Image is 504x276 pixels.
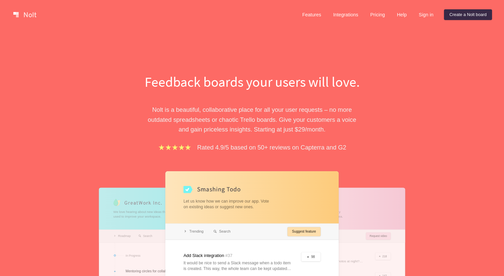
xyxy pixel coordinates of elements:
[365,9,390,20] a: Pricing
[137,72,367,91] h1: Feedback boards your users will love.
[392,9,412,20] a: Help
[137,105,367,134] p: Nolt is a beautiful, collaborative place for all your user requests – no more outdated spreadshee...
[297,9,327,20] a: Features
[197,143,346,152] p: Rated 4.9/5 based on 50+ reviews on Capterra and G2
[413,9,439,20] a: Sign in
[328,9,363,20] a: Integrations
[444,9,492,20] a: Create a Nolt board
[158,144,192,151] img: stars.b067e34983.png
